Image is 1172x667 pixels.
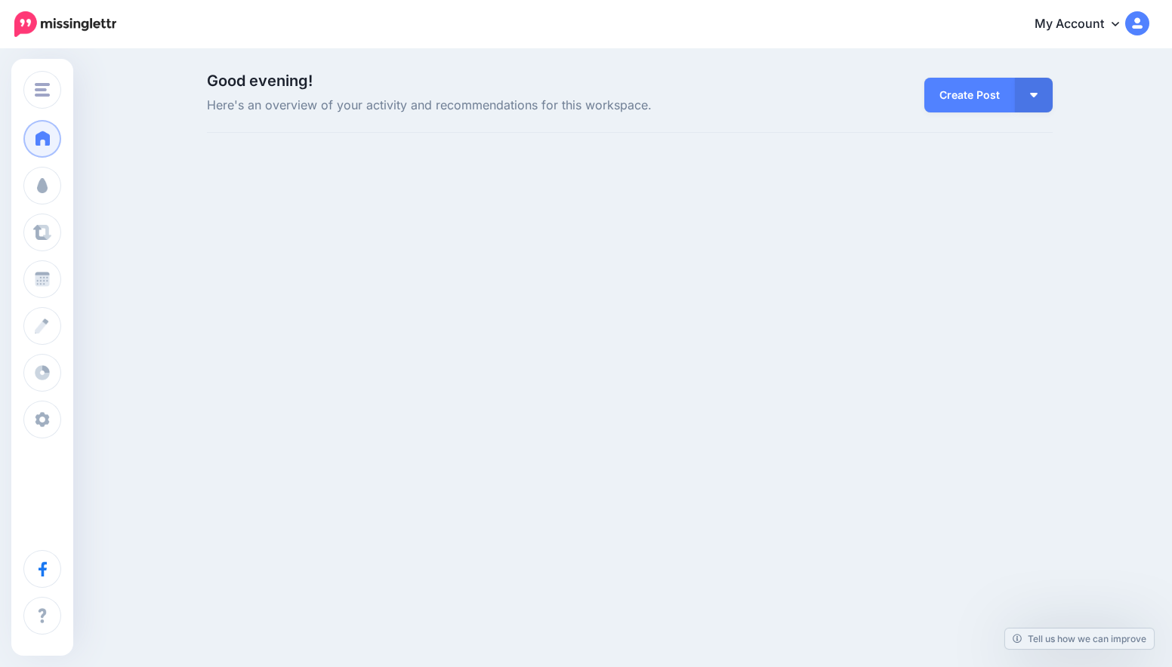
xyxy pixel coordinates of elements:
[35,83,50,97] img: menu.png
[1005,629,1154,649] a: Tell us how we can improve
[924,78,1015,112] a: Create Post
[14,11,116,37] img: Missinglettr
[1030,93,1038,97] img: arrow-down-white.png
[207,96,763,115] span: Here's an overview of your activity and recommendations for this workspace.
[207,72,313,90] span: Good evening!
[1019,6,1149,43] a: My Account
